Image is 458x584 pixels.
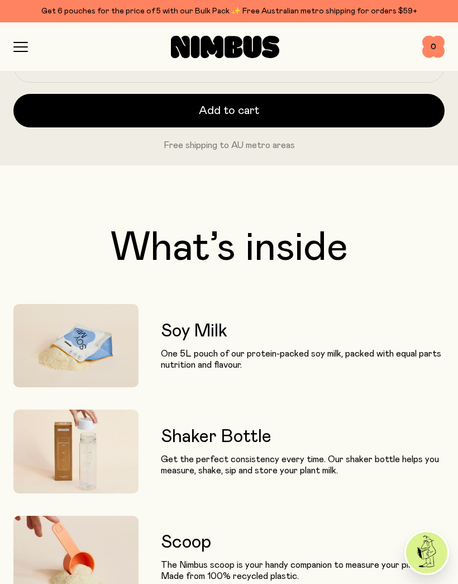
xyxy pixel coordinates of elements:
p: One 5L pouch of our protein-packed soy milk, packed with equal parts nutrition and flavour. [161,348,445,371]
button: Add to cart [13,94,445,127]
div: Get 6 pouches for the price of 5 with our Bulk Pack ✨ Free Australian metro shipping for orders $59+ [13,4,445,18]
button: 0 [422,36,445,58]
h3: Shaker Bottle [161,427,445,447]
span: Add to cart [199,103,259,118]
img: Nimbus Shaker Bottle with lid being lifted off [13,410,139,493]
h3: Scoop [161,533,445,553]
p: Get the perfect consistency every time. Our shaker bottle helps you measure, shake, sip and store... [161,454,445,476]
img: agent [406,532,447,573]
p: The Nimbus scoop is your handy companion to measure your plant milk. Made from 100% recycled plas... [161,559,445,582]
img: Soy Milk Powder Flowing Out of Pouch [13,304,139,387]
p: Free shipping to AU metro areas [13,139,445,152]
h3: Soy Milk [161,321,445,341]
h2: What’s inside [13,228,445,268]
